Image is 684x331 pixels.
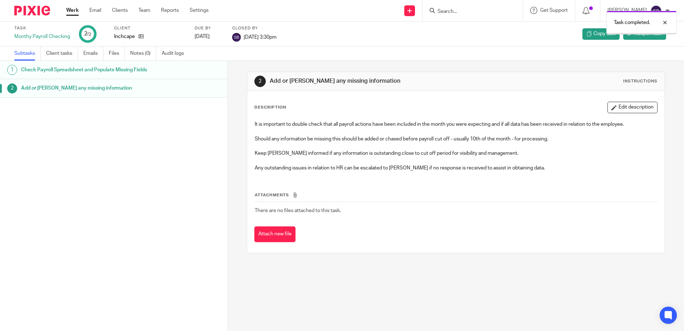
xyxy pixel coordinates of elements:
a: Email [89,7,101,14]
p: Should any information be missing this should be added or chased before payroll cut off - usually... [255,135,657,143]
button: Attach new file [254,226,295,243]
div: 2 [254,76,266,87]
h1: Add or [PERSON_NAME] any missing information [21,83,154,93]
p: Keep [PERSON_NAME] informed if any information is outstanding close to cut off period for visibil... [255,150,657,157]
small: /2 [87,32,91,36]
p: Task completed. [614,19,650,26]
img: svg%3E [232,33,241,42]
a: Reports [161,7,179,14]
a: Team [138,7,150,14]
img: svg%3E [650,5,662,16]
label: Closed by [232,25,277,31]
div: 1 [7,65,17,75]
span: There are no files attached to this task. [255,208,341,213]
h1: Check Payroll Spreadsheet and Populate Missing Fields [21,64,154,75]
a: Work [66,7,79,14]
p: Any outstanding issues in relation to HR can be escalated to [PERSON_NAME] if no response is rece... [255,164,657,172]
a: Audit logs [162,47,189,61]
div: 2 [7,83,17,93]
label: Client [114,25,186,31]
a: Settings [190,7,209,14]
img: Pixie [14,6,50,15]
p: Description [254,105,286,110]
h1: Add or [PERSON_NAME] any missing information [270,77,471,85]
div: Monthy Payroll Checking [14,33,70,40]
span: Attachments [255,193,289,197]
a: Files [109,47,125,61]
div: [DATE] [195,33,223,40]
div: 2 [84,30,91,38]
p: It is important to double check that all payroll actions have been included in the month you were... [255,121,657,128]
a: Client tasks [46,47,78,61]
div: Instructions [623,78,658,84]
a: Emails [83,47,103,61]
a: Notes (0) [130,47,156,61]
label: Task [14,25,70,31]
span: [DATE] 3:30pm [244,34,277,39]
label: Due by [195,25,223,31]
a: Clients [112,7,128,14]
button: Edit description [607,102,658,113]
p: Inchcape [114,33,135,40]
a: Subtasks [14,47,41,61]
